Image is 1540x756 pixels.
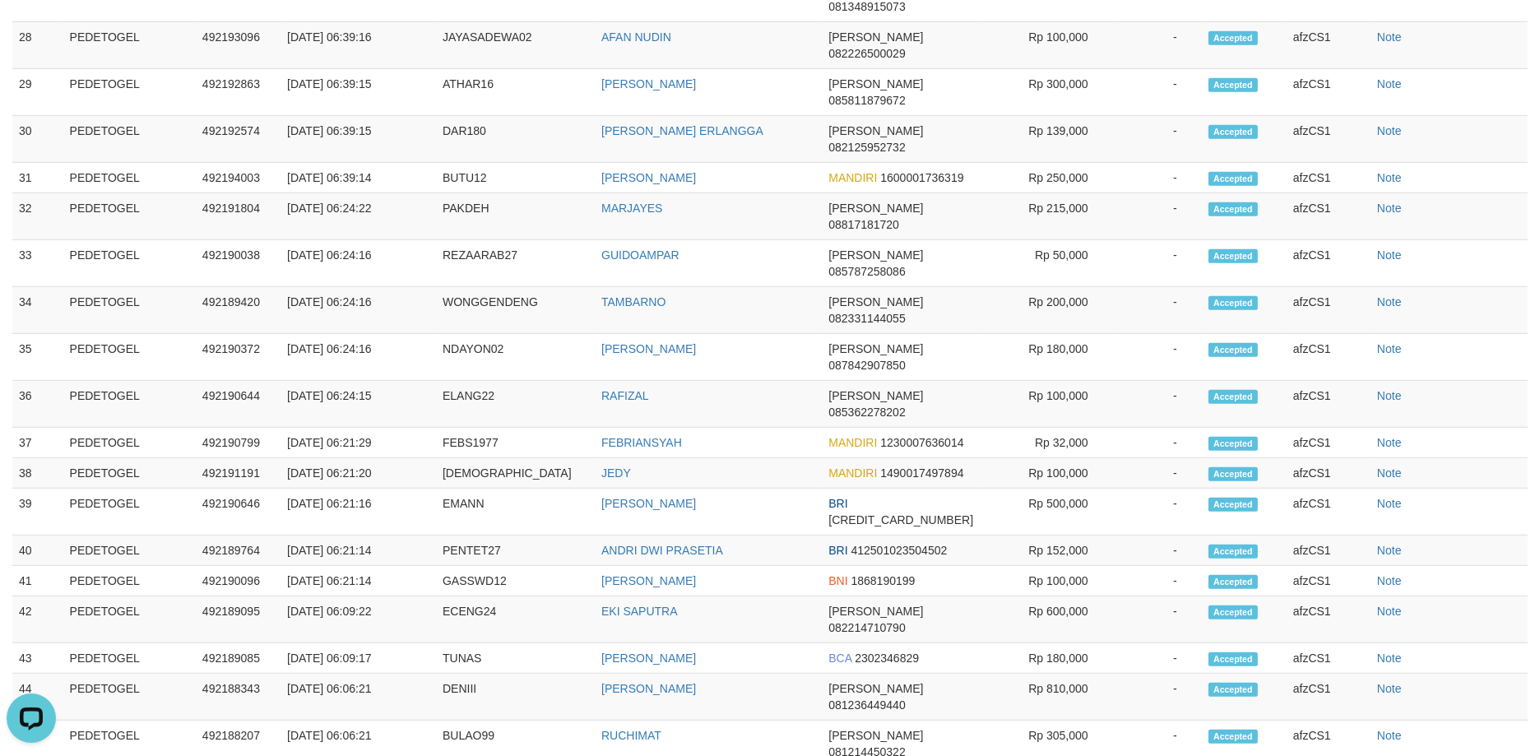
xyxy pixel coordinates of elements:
td: FEBS1977 [436,428,595,458]
span: Accepted [1208,343,1258,357]
span: Accepted [1208,683,1258,697]
td: PAKDEH [436,193,595,240]
span: Copy 1230007636014 to clipboard [880,436,963,449]
td: Rp 100,000 [980,381,1113,428]
span: BRI [828,544,847,557]
a: Note [1377,30,1402,44]
td: 28 [12,22,63,69]
td: [DATE] 06:39:15 [281,116,436,163]
span: [PERSON_NAME] [828,77,923,90]
td: - [1113,674,1202,721]
span: [PERSON_NAME] [828,389,923,402]
a: ANDRI DWI PRASETIA [601,544,723,557]
span: [PERSON_NAME] [828,30,923,44]
td: - [1113,489,1202,536]
a: Note [1377,202,1402,215]
td: 42 [12,596,63,643]
td: - [1113,643,1202,674]
td: 492190799 [196,428,281,458]
a: Note [1377,124,1402,137]
a: Note [1377,497,1402,510]
a: Note [1377,436,1402,449]
span: Accepted [1208,31,1258,45]
a: FEBRIANSYAH [601,436,682,449]
td: 492194003 [196,163,281,193]
td: 492190646 [196,489,281,536]
td: afzCS1 [1287,489,1371,536]
a: Note [1377,248,1402,262]
td: afzCS1 [1287,536,1371,566]
td: 44 [12,674,63,721]
td: 36 [12,381,63,428]
td: Rp 50,000 [980,240,1113,287]
td: 38 [12,458,63,489]
td: Rp 250,000 [980,163,1113,193]
td: Rp 152,000 [980,536,1113,566]
td: GASSWD12 [436,566,595,596]
a: [PERSON_NAME] [601,652,696,665]
span: Copy 412501023504502 to clipboard [851,544,948,557]
td: Rp 810,000 [980,674,1113,721]
td: - [1113,381,1202,428]
span: Copy 1600001736319 to clipboard [880,171,963,184]
td: WONGGENDENG [436,287,595,334]
td: PEDETOGEL [63,22,196,69]
a: Note [1377,466,1402,480]
td: [DATE] 06:21:16 [281,489,436,536]
td: PEDETOGEL [63,287,196,334]
td: - [1113,163,1202,193]
td: [DATE] 06:21:14 [281,536,436,566]
td: PEDETOGEL [63,596,196,643]
td: PEDETOGEL [63,116,196,163]
span: Accepted [1208,202,1258,216]
td: 492191191 [196,458,281,489]
td: PEDETOGEL [63,69,196,116]
td: Rp 100,000 [980,22,1113,69]
td: - [1113,22,1202,69]
a: Note [1377,605,1402,618]
span: [PERSON_NAME] [828,295,923,308]
span: [PERSON_NAME] [828,202,923,215]
span: [PERSON_NAME] [828,605,923,618]
td: 492192574 [196,116,281,163]
a: Note [1377,682,1402,695]
a: [PERSON_NAME] [601,342,696,355]
a: [PERSON_NAME] [601,497,696,510]
td: Rp 100,000 [980,458,1113,489]
span: Copy 082125952732 to clipboard [828,141,905,154]
a: Note [1377,342,1402,355]
span: Copy 341601055865532 to clipboard [828,513,973,526]
td: 41 [12,566,63,596]
span: Copy 1868190199 to clipboard [851,574,916,587]
td: PEDETOGEL [63,458,196,489]
td: afzCS1 [1287,163,1371,193]
td: 492189095 [196,596,281,643]
td: afzCS1 [1287,193,1371,240]
td: TUNAS [436,643,595,674]
td: 37 [12,428,63,458]
td: PEDETOGEL [63,240,196,287]
a: Note [1377,389,1402,402]
a: [PERSON_NAME] ERLANGGA [601,124,763,137]
td: [DATE] 06:09:22 [281,596,436,643]
a: Note [1377,171,1402,184]
span: Accepted [1208,498,1258,512]
td: afzCS1 [1287,334,1371,381]
span: Copy 08817181720 to clipboard [828,218,899,231]
td: afzCS1 [1287,596,1371,643]
span: Accepted [1208,249,1258,263]
td: - [1113,458,1202,489]
a: Note [1377,544,1402,557]
span: Copy 081236449440 to clipboard [828,698,905,712]
td: [DATE] 06:39:16 [281,22,436,69]
a: RAFIZAL [601,389,649,402]
td: 39 [12,489,63,536]
span: Copy 087842907850 to clipboard [828,359,905,372]
td: [DATE] 06:24:16 [281,240,436,287]
td: 492192863 [196,69,281,116]
td: 492189420 [196,287,281,334]
td: PEDETOGEL [63,489,196,536]
a: RUCHIMAT [601,729,661,742]
td: PEDETOGEL [63,163,196,193]
span: [PERSON_NAME] [828,729,923,742]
